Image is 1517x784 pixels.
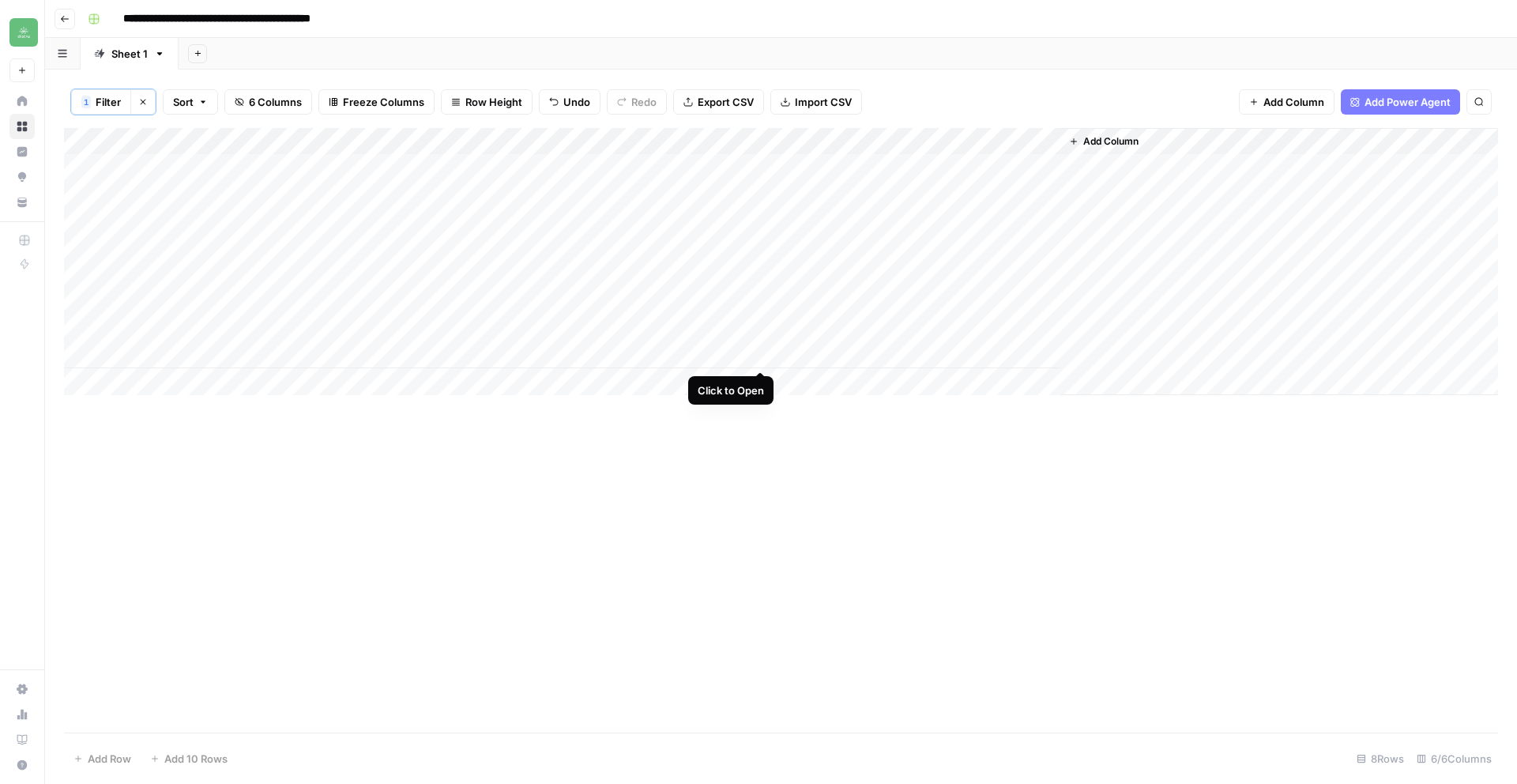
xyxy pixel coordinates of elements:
[770,89,862,115] button: Import CSV
[9,89,35,114] a: Home
[9,677,35,702] a: Settings
[9,18,38,47] img: Distru Logo
[698,383,764,398] div: Click to Open
[249,94,302,110] span: 6 Columns
[81,96,91,108] div: 1
[163,89,218,115] button: Sort
[88,751,131,767] span: Add Row
[1410,746,1498,771] div: 6/6 Columns
[173,94,194,110] span: Sort
[64,746,141,771] button: Add Row
[9,702,35,727] a: Usage
[631,94,657,110] span: Redo
[673,89,764,115] button: Export CSV
[9,114,35,139] a: Browse
[795,94,852,110] span: Import CSV
[1341,89,1460,115] button: Add Power Agent
[111,46,148,62] div: Sheet 1
[698,94,754,110] span: Export CSV
[1365,94,1451,110] span: Add Power Agent
[1239,89,1334,115] button: Add Column
[539,89,600,115] button: Undo
[71,89,130,115] button: 1Filter
[563,94,590,110] span: Undo
[9,727,35,752] a: Learning Hub
[1083,134,1139,149] span: Add Column
[343,94,424,110] span: Freeze Columns
[441,89,533,115] button: Row Height
[141,746,237,771] button: Add 10 Rows
[9,752,35,778] button: Help + Support
[9,139,35,164] a: Insights
[318,89,435,115] button: Freeze Columns
[607,89,667,115] button: Redo
[9,190,35,215] a: Your Data
[465,94,522,110] span: Row Height
[81,38,179,70] a: Sheet 1
[84,96,88,108] span: 1
[224,89,312,115] button: 6 Columns
[164,751,228,767] span: Add 10 Rows
[1350,746,1410,771] div: 8 Rows
[9,164,35,190] a: Opportunities
[96,94,121,110] span: Filter
[1063,131,1145,152] button: Add Column
[9,13,35,52] button: Workspace: Distru
[1263,94,1324,110] span: Add Column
